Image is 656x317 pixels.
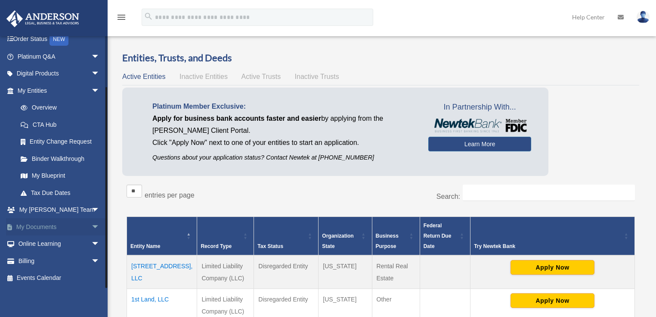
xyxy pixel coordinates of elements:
span: Inactive Trusts [295,73,339,80]
button: Apply Now [511,260,594,275]
span: Inactive Entities [179,73,228,80]
span: arrow_drop_down [91,252,108,270]
a: Entity Change Request [12,133,108,151]
span: Tax Status [257,243,283,249]
p: Click "Apply Now" next to one of your entities to start an application. [152,137,415,149]
div: NEW [50,33,68,46]
div: Try Newtek Bank [474,241,622,251]
span: arrow_drop_down [91,48,108,66]
a: Billingarrow_drop_down [6,252,113,270]
button: Apply Now [511,293,594,308]
span: In Partnership With... [428,100,531,114]
i: menu [116,12,127,22]
a: Platinum Q&Aarrow_drop_down [6,48,113,65]
a: menu [116,15,127,22]
span: Entity Name [130,243,160,249]
span: arrow_drop_down [91,218,108,236]
img: NewtekBankLogoSM.png [433,119,527,132]
a: Online Learningarrow_drop_down [6,235,113,253]
th: Federal Return Due Date: Activate to sort [420,217,470,255]
span: arrow_drop_down [91,65,108,83]
th: Try Newtek Bank : Activate to sort [470,217,635,255]
a: My Entitiesarrow_drop_down [6,82,108,99]
a: Digital Productsarrow_drop_down [6,65,113,82]
span: Active Trusts [241,73,281,80]
th: Business Purpose: Activate to sort [372,217,420,255]
span: Record Type [201,243,232,249]
a: My Blueprint [12,167,108,185]
a: Overview [12,99,104,116]
span: Apply for business bank accounts faster and easier [152,115,321,122]
p: by applying from the [PERSON_NAME] Client Portal. [152,113,415,137]
a: My [PERSON_NAME] Teamarrow_drop_down [6,201,113,219]
span: arrow_drop_down [91,235,108,253]
img: User Pic [637,11,650,23]
img: Anderson Advisors Platinum Portal [4,10,82,27]
a: Order StatusNEW [6,31,113,48]
h3: Entities, Trusts, and Deeds [122,51,639,65]
td: [STREET_ADDRESS], LLC [127,255,197,289]
a: Learn More [428,137,531,151]
a: My Documentsarrow_drop_down [6,218,113,235]
th: Organization State: Activate to sort [319,217,372,255]
span: arrow_drop_down [91,201,108,219]
i: search [144,12,153,21]
th: Record Type: Activate to sort [197,217,254,255]
td: [US_STATE] [319,255,372,289]
span: Business Purpose [376,233,399,249]
p: Platinum Member Exclusive: [152,100,415,113]
th: Tax Status: Activate to sort [254,217,319,255]
span: Federal Return Due Date [424,223,452,249]
a: CTA Hub [12,116,108,133]
th: Entity Name: Activate to invert sorting [127,217,197,255]
label: Search: [436,193,460,200]
td: Disregarded Entity [254,255,319,289]
span: arrow_drop_down [91,82,108,100]
p: Questions about your application status? Contact Newtek at [PHONE_NUMBER] [152,152,415,163]
label: entries per page [145,191,195,199]
a: Tax Due Dates [12,184,108,201]
span: Organization State [322,233,353,249]
td: Rental Real Estate [372,255,420,289]
a: Binder Walkthrough [12,150,108,167]
td: Limited Liability Company (LLC) [197,255,254,289]
span: Active Entities [122,73,165,80]
a: Events Calendar [6,270,113,287]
